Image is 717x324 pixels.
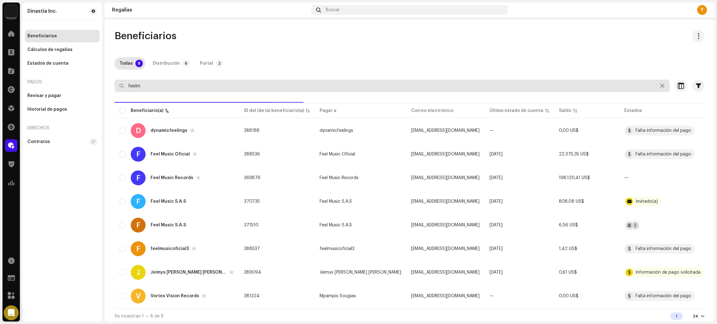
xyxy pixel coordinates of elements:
div: Portal [200,57,213,70]
div: dynamicfeelings [151,128,187,133]
div: Revisar y pagar [27,93,61,98]
span: — [490,294,494,298]
span: 388536 [244,152,260,156]
span: Feel Music Records [320,176,358,180]
p-badge: 8 [135,60,143,67]
div: F [131,147,146,162]
span: Se muestran 1 — 8 de 8 [115,314,164,318]
re-m-nav-item: Beneficiarios [25,30,100,42]
span: — [490,128,494,133]
span: traplifeelsougias@gmail.com [411,294,480,298]
div: F [131,170,146,185]
re-m-nav-item: Contratos [25,136,100,148]
re-m-nav-item: Historial de pagos [25,103,100,116]
re-a-nav-header: Derechos [25,121,100,136]
div: Open Intercom Messenger [4,305,19,320]
span: 371510 [244,223,259,227]
div: Estados de cuenta [27,61,68,66]
span: 22.375,35 US$ [559,152,589,156]
div: Información de pago solicitada [635,270,701,275]
div: Dinastía Inc. [27,9,57,14]
div: 24 [693,314,698,319]
span: contacto@feelmusicrecords.com [411,223,480,227]
div: Vortex Vision Records [151,294,199,298]
span: Feel Music S.A.S [320,223,352,227]
span: Buscar [326,7,340,12]
div: Y [697,5,707,15]
div: Invitado(a) [635,199,658,204]
div: Feel Music S.A.S [151,199,186,204]
div: Distribución [153,57,180,70]
span: sept 2025 [490,176,503,180]
div: Beneficiarios [27,34,57,39]
div: Jeimys Jose Sierra Suarez [151,270,227,275]
span: feelmusicoficial3 [320,247,354,251]
div: Feel Music Oficial [151,152,190,156]
span: Feel Music Oficial [320,152,355,156]
span: 381324 [244,294,260,298]
re-a-table-badge: — [624,176,704,180]
div: F [131,218,146,233]
div: 1 [670,312,683,320]
div: V [131,289,146,303]
re-m-nav-item: Cálculos de regalías [25,44,100,56]
span: 0,00 US$ [559,294,579,298]
p-badge: 6 [182,60,190,67]
div: Falta información del pago [635,294,691,298]
div: J [131,265,146,280]
span: contacto@feelmusicrecords.com [411,176,480,180]
span: 0,00 US$ [559,128,579,133]
span: Feel Music S.A.S [320,199,352,204]
div: Contratos [27,139,50,144]
div: Feel Music Records [151,176,193,180]
span: feelmusicoficial2@gmail.com [411,152,480,156]
span: sept 2025 [490,223,503,227]
re-a-nav-header: Pagos [25,75,100,90]
div: Todas [119,57,133,70]
span: 198.120,41 US$ [559,176,590,180]
span: 6,56 US$ [559,223,578,227]
div: F [131,241,146,256]
span: dynamicfeelings@gmail.com [411,128,480,133]
div: Falta información del pago [635,152,691,156]
re-m-nav-item: Revisar y pagar [25,90,100,102]
span: Jeimys Jose Sierra Suarez [320,270,401,275]
div: ID del (de la) beneficiario(a) [244,108,304,114]
div: Saldo [559,108,571,114]
span: dynamicfeelings [320,128,353,133]
span: sept 2025 [490,247,503,251]
span: jfeelmusic@gmail.com [411,270,480,275]
div: Historial de pagos [27,107,67,112]
div: Feel Music S.A.S [151,223,186,227]
div: D [131,123,146,138]
span: 388537 [244,247,260,251]
span: sept 2025 [490,152,503,156]
span: 388188 [244,128,260,133]
span: feelmusicoficial@gmail.com [411,199,480,204]
span: Mpampis Sougias [320,294,356,298]
span: 370735 [244,199,260,204]
div: Último estado de cuenta [490,108,543,114]
span: 1,42 US$ [559,247,577,251]
div: feelmusicoficial3 [151,247,189,251]
div: Falta información del pago [635,128,691,133]
re-m-nav-item: Estados de cuenta [25,57,100,70]
span: Beneficiarios [115,30,176,42]
span: 808,08 US$ [559,199,584,204]
input: Buscar [115,80,670,92]
span: feelmusicoficial3@gmail.com [411,247,480,251]
p-badge: 2 [216,60,223,67]
span: 0,61 US$ [559,270,577,275]
div: Cálculos de regalías [27,47,73,52]
span: 389094 [244,270,261,275]
span: 369876 [244,176,260,180]
span: sept 2025 [490,199,503,204]
div: Regalías [112,7,309,12]
div: Beneficiario(a) [131,108,163,114]
img: 48257be4-38e1-423f-bf03-81300282f8d9 [5,5,17,17]
div: Falta información del pago [635,247,691,251]
span: sept 2025 [490,270,503,275]
div: F [131,194,146,209]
